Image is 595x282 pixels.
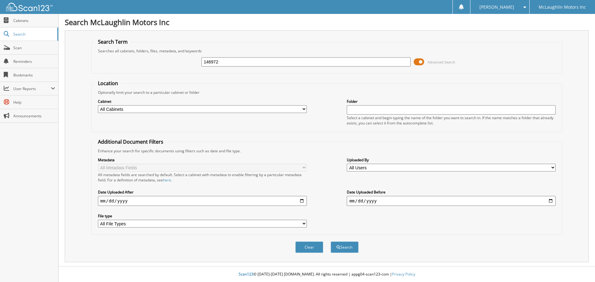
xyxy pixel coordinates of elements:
div: Optionally limit your search to a particular cabinet or folder [95,90,559,95]
label: Folder [347,99,556,104]
span: Bookmarks [13,72,55,78]
label: Metadata [98,157,307,163]
span: Advanced Search [428,60,455,64]
input: start [98,196,307,206]
label: Date Uploaded Before [347,189,556,195]
span: Cabinets [13,18,55,23]
legend: Additional Document Filters [95,138,166,145]
span: McLaughlin Motors Inc [539,5,586,9]
legend: Search Term [95,38,131,45]
span: Reminders [13,59,55,64]
label: Uploaded By [347,157,556,163]
a: here [163,177,171,183]
span: Help [13,100,55,105]
label: Cabinet [98,99,307,104]
a: Privacy Policy [392,271,415,277]
div: All metadata fields are searched by default. Select a cabinet with metadata to enable filtering b... [98,172,307,183]
div: Enhance your search for specific documents using filters such as date and file type. [95,148,559,154]
button: Search [331,241,359,253]
span: [PERSON_NAME] [479,5,514,9]
h1: Search McLaughlin Motors Inc [65,17,589,27]
iframe: Chat Widget [564,252,595,282]
span: Search [13,32,54,37]
div: Select a cabinet and begin typing the name of the folder you want to search in. If the name match... [347,115,556,126]
div: Searches all cabinets, folders, files, metadata, and keywords [95,48,559,54]
span: User Reports [13,86,51,91]
span: Announcements [13,113,55,119]
div: © [DATE]-[DATE] [DOMAIN_NAME]. All rights reserved | appg04-scan123-com | [59,267,595,282]
span: Scan [13,45,55,50]
img: scan123-logo-white.svg [6,3,53,11]
label: File type [98,213,307,219]
label: Date Uploaded After [98,189,307,195]
input: end [347,196,556,206]
button: Clear [295,241,323,253]
span: Scan123 [239,271,253,277]
legend: Location [95,80,121,87]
